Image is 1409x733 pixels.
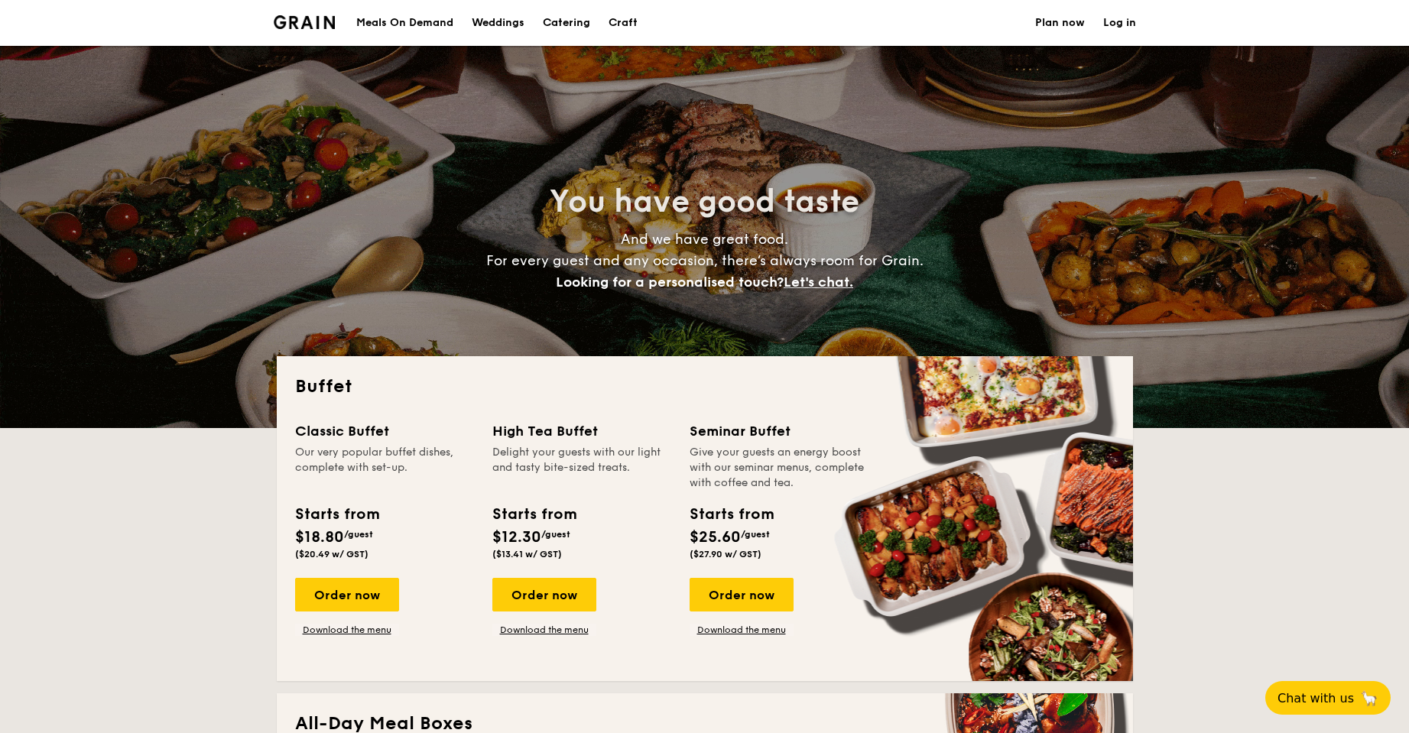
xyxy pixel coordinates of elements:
[492,503,576,526] div: Starts from
[492,578,596,611] div: Order now
[295,503,378,526] div: Starts from
[1360,689,1378,707] span: 🦙
[295,578,399,611] div: Order now
[1278,691,1354,705] span: Chat with us
[295,528,344,547] span: $18.80
[492,549,562,559] span: ($13.41 w/ GST)
[492,445,671,491] div: Delight your guests with our light and tasty bite-sized treats.
[690,549,761,559] span: ($27.90 w/ GST)
[295,420,474,442] div: Classic Buffet
[690,624,794,636] a: Download the menu
[1265,681,1391,715] button: Chat with us🦙
[492,420,671,442] div: High Tea Buffet
[274,15,336,29] img: Grain
[690,445,868,491] div: Give your guests an energy boost with our seminar menus, complete with coffee and tea.
[492,528,541,547] span: $12.30
[274,15,336,29] a: Logotype
[492,624,596,636] a: Download the menu
[690,578,794,611] div: Order now
[741,529,770,540] span: /guest
[784,274,853,290] span: Let's chat.
[295,445,474,491] div: Our very popular buffet dishes, complete with set-up.
[690,420,868,442] div: Seminar Buffet
[295,624,399,636] a: Download the menu
[295,549,368,559] span: ($20.49 w/ GST)
[295,375,1115,399] h2: Buffet
[690,503,773,526] div: Starts from
[344,529,373,540] span: /guest
[690,528,741,547] span: $25.60
[541,529,570,540] span: /guest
